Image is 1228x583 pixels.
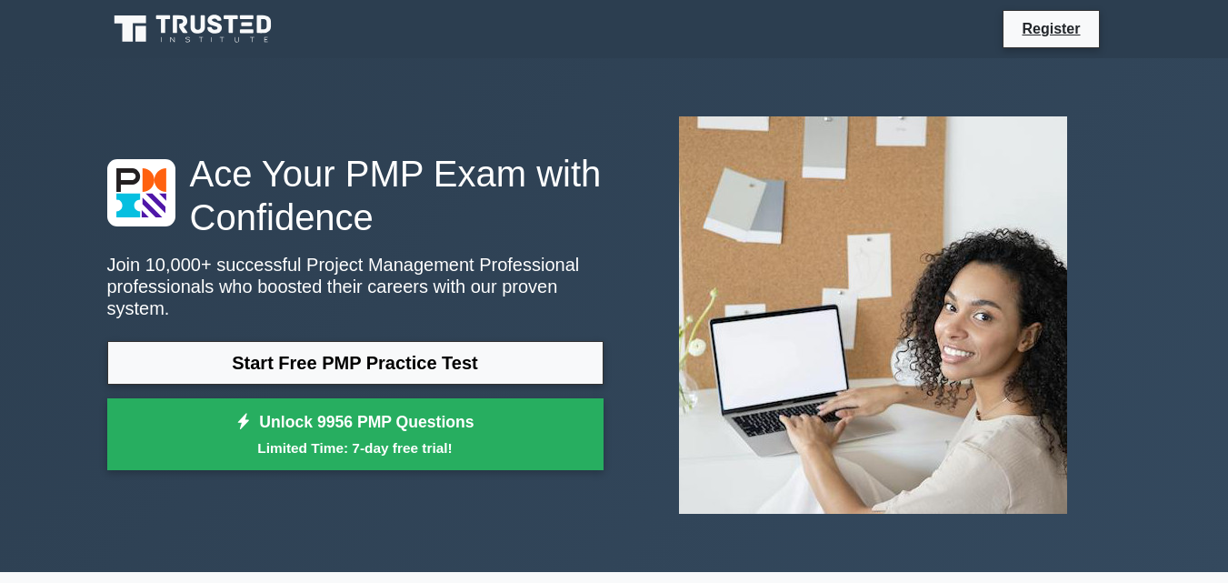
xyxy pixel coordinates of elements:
[107,152,604,239] h1: Ace Your PMP Exam with Confidence
[1011,17,1091,40] a: Register
[130,437,581,458] small: Limited Time: 7-day free trial!
[107,341,604,385] a: Start Free PMP Practice Test
[107,398,604,471] a: Unlock 9956 PMP QuestionsLimited Time: 7-day free trial!
[107,254,604,319] p: Join 10,000+ successful Project Management Professional professionals who boosted their careers w...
